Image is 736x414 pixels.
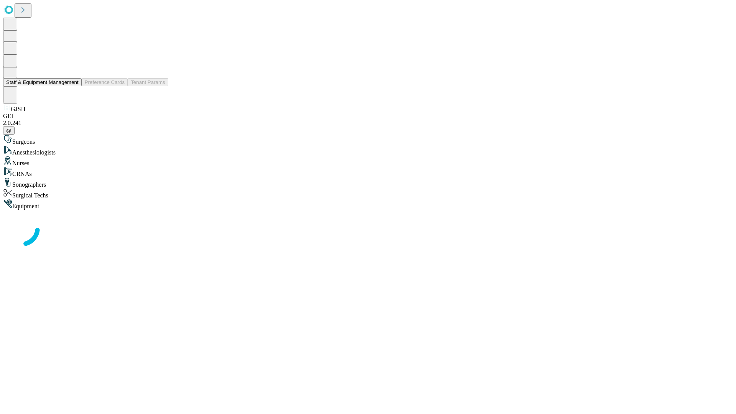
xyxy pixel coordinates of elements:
[82,78,128,86] button: Preference Cards
[3,135,733,145] div: Surgeons
[3,120,733,127] div: 2.0.241
[6,128,11,133] span: @
[128,78,168,86] button: Tenant Params
[3,156,733,167] div: Nurses
[3,188,733,199] div: Surgical Techs
[3,167,733,177] div: CRNAs
[3,78,82,86] button: Staff & Equipment Management
[3,199,733,210] div: Equipment
[11,106,25,112] span: GJSH
[3,145,733,156] div: Anesthesiologists
[3,127,15,135] button: @
[3,113,733,120] div: GEI
[3,177,733,188] div: Sonographers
